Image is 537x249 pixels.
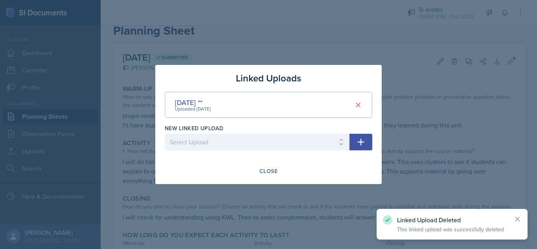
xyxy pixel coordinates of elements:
label: New Linked Upload [165,124,223,132]
h3: Linked Uploads [236,71,301,85]
button: Close [254,164,283,178]
p: Linked Upload Deleted [397,216,507,224]
p: This linked upload was successfully deleted [397,225,507,233]
div: Uploaded [DATE] [175,105,211,113]
div: Close [259,168,278,174]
